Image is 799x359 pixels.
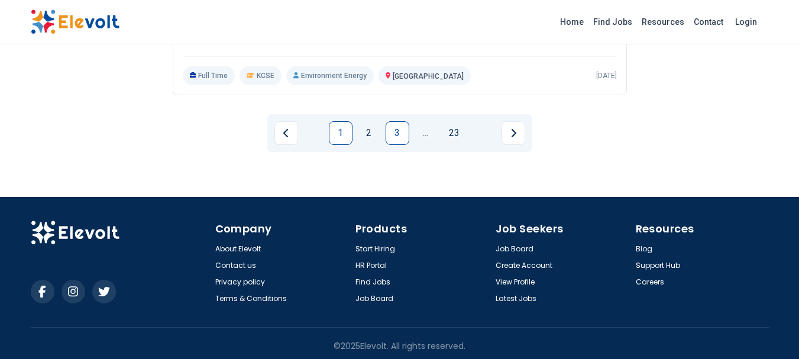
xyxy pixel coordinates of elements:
p: © 2025 Elevolt. All rights reserved. [334,340,465,352]
a: Job Board [496,244,533,254]
h4: Products [355,221,489,237]
a: Job Board [355,294,393,303]
p: Environment Energy [286,66,374,85]
span: [GEOGRAPHIC_DATA] [393,72,464,80]
a: Create Account [496,261,552,270]
a: Previous page [274,121,298,145]
h4: Company [215,221,348,237]
a: Page 1 is your current page [329,121,352,145]
a: Contact [689,12,728,31]
a: Privacy policy [215,277,265,287]
a: HR Portal [355,261,387,270]
p: Full Time [183,66,235,85]
h4: Job Seekers [496,221,629,237]
a: Jump forward [414,121,438,145]
a: Find Jobs [355,277,390,287]
a: Support Hub [636,261,680,270]
span: KCSE [257,71,274,80]
a: Page 2 [357,121,381,145]
a: Next page [502,121,525,145]
a: Home [555,12,588,31]
a: View Profile [496,277,535,287]
a: Careers [636,277,664,287]
iframe: Chat Widget [740,302,799,359]
a: Start Hiring [355,244,395,254]
a: Page 23 [442,121,466,145]
a: About Elevolt [215,244,261,254]
a: Resources [637,12,689,31]
a: Find Jobs [588,12,637,31]
img: Elevolt [31,221,119,245]
img: Elevolt [31,9,119,34]
a: Contact us [215,261,256,270]
a: Blog [636,244,652,254]
h4: Resources [636,221,769,237]
a: Latest Jobs [496,294,536,303]
ul: Pagination [274,121,525,145]
p: [DATE] [596,71,617,80]
a: Login [728,10,764,34]
a: Terms & Conditions [215,294,287,303]
a: Page 3 [386,121,409,145]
